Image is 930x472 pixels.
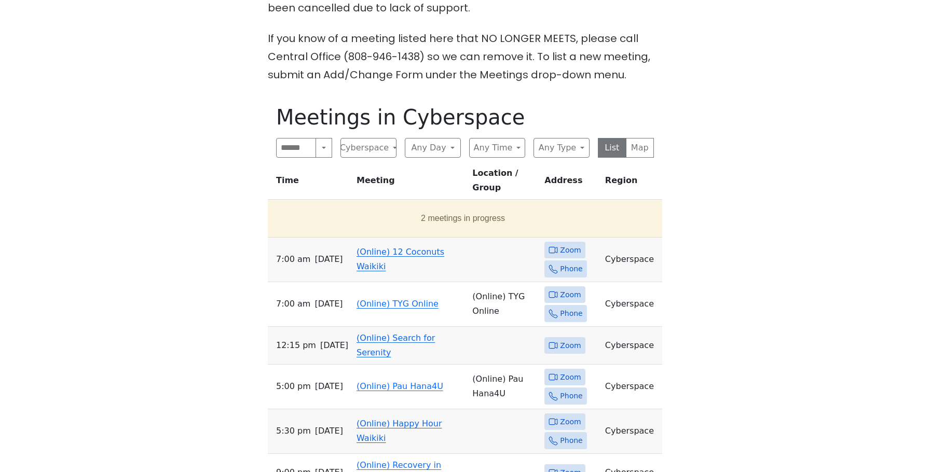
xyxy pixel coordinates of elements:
td: (Online) TYG Online [468,282,540,327]
span: Zoom [560,244,581,257]
span: [DATE] [315,379,343,394]
span: Phone [560,307,582,320]
button: Any Time [469,138,525,158]
td: Cyberspace [601,409,662,454]
button: Cyberspace [340,138,396,158]
span: [DATE] [314,252,343,267]
th: Time [268,166,352,200]
a: (Online) Happy Hour Waikiki [357,419,442,443]
button: Map [626,138,654,158]
td: Cyberspace [601,282,662,327]
a: (Online) Search for Serenity [357,333,435,357]
span: 5:00 PM [276,379,311,394]
button: Any Type [534,138,590,158]
td: (Online) Pau Hana4U [468,365,540,409]
a: (Online) TYG Online [357,299,439,309]
span: [DATE] [315,424,343,438]
td: Cyberspace [601,238,662,282]
span: 7:00 AM [276,297,310,311]
h1: Meetings in Cyberspace [276,105,654,130]
th: Meeting [352,166,468,200]
span: [DATE] [314,297,343,311]
th: Location / Group [468,166,540,200]
th: Address [540,166,601,200]
span: Zoom [560,288,581,301]
a: (Online) Pau Hana4U [357,381,443,391]
p: If you know of a meeting listed here that NO LONGER MEETS, please call Central Office (808-946-14... [268,30,662,84]
span: Zoom [560,371,581,384]
span: Zoom [560,339,581,352]
span: 5:30 PM [276,424,311,438]
button: List [598,138,626,158]
span: 7:00 AM [276,252,310,267]
span: 12:15 PM [276,338,316,353]
button: 2 meetings in progress [272,204,654,233]
td: Cyberspace [601,365,662,409]
a: (Online) 12 Coconuts Waikiki [357,247,444,271]
button: Search [316,138,332,158]
span: Zoom [560,415,581,428]
span: [DATE] [320,338,348,353]
td: Cyberspace [601,327,662,365]
span: Phone [560,434,582,447]
button: Any Day [405,138,461,158]
span: Phone [560,262,582,275]
input: Search [276,138,316,158]
span: Phone [560,390,582,402]
th: Region [601,166,662,200]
